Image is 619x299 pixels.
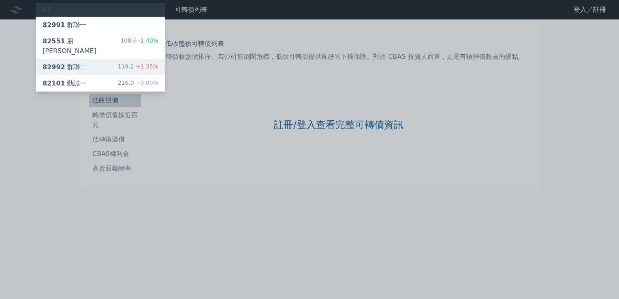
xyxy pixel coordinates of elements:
[134,63,158,70] span: +1.35%
[43,62,86,72] div: 群聯二
[43,63,65,71] span: 82992
[43,21,65,29] span: 82991
[36,17,165,33] a: 82991群聯一
[36,75,165,92] a: 82101勤誠一 216.0+0.00%
[137,37,158,44] span: -1.40%
[43,20,86,30] div: 群聯一
[36,33,165,59] a: 82551朋[PERSON_NAME] 108.6-1.40%
[578,260,619,299] iframe: Chat Widget
[134,79,158,86] span: +0.00%
[118,62,158,72] div: 119.2
[43,37,65,45] span: 82551
[578,260,619,299] div: 聊天小工具
[43,79,65,87] span: 82101
[120,36,158,56] div: 108.6
[118,79,158,88] div: 216.0
[43,36,120,56] div: 朋[PERSON_NAME]
[43,79,86,88] div: 勤誠一
[36,59,165,75] a: 82992群聯二 119.2+1.35%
